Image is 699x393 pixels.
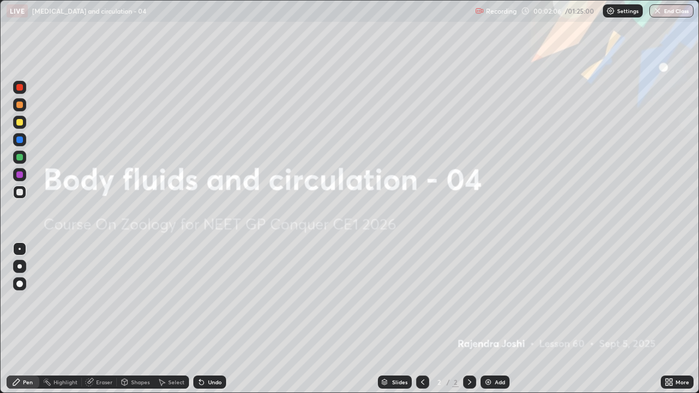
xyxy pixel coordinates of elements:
img: class-settings-icons [606,7,615,15]
img: recording.375f2c34.svg [475,7,484,15]
div: Slides [392,379,407,385]
p: LIVE [10,7,25,15]
p: Recording [486,7,517,15]
p: Settings [617,8,638,14]
div: More [676,379,689,385]
p: [MEDICAL_DATA] and circulation - 04 [32,7,146,15]
div: Eraser [96,379,112,385]
img: end-class-cross [653,7,662,15]
div: / [447,379,450,385]
div: 2 [452,377,459,387]
div: Highlight [54,379,78,385]
div: 2 [434,379,445,385]
img: add-slide-button [484,378,493,386]
button: End Class [649,4,694,17]
div: Shapes [131,379,150,385]
div: Select [168,379,185,385]
div: Add [495,379,505,385]
div: Undo [208,379,222,385]
div: Pen [23,379,33,385]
